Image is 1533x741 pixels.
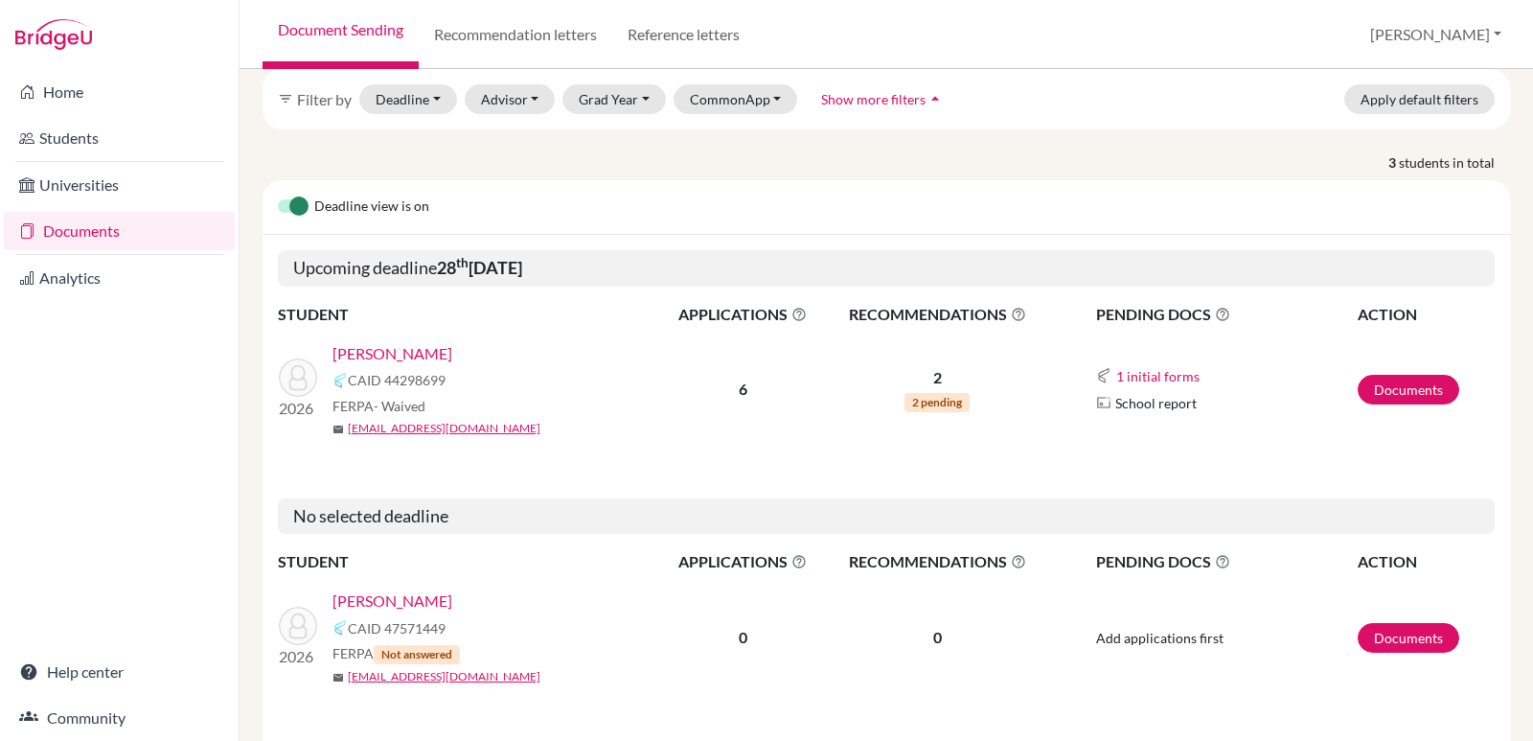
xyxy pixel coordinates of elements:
b: 0 [739,628,747,646]
span: RECOMMENDATIONS [826,550,1049,573]
a: [EMAIL_ADDRESS][DOMAIN_NAME] [348,420,540,437]
span: CAID 44298699 [348,370,446,390]
strong: 3 [1388,152,1399,173]
button: 1 initial forms [1115,365,1201,387]
button: Deadline [359,84,457,114]
a: Universities [4,166,235,204]
a: Community [4,699,235,737]
button: Grad Year [562,84,666,114]
span: School report [1115,393,1197,413]
a: Documents [4,212,235,250]
button: Show more filtersarrow_drop_up [805,84,961,114]
sup: th [456,255,469,270]
span: Add applications first [1096,630,1224,646]
th: STUDENT [278,302,661,327]
h5: No selected deadline [278,498,1495,535]
a: Home [4,73,235,111]
span: PENDING DOCS [1096,303,1356,326]
p: 0 [826,626,1049,649]
p: 2026 [279,645,317,668]
a: Documents [1358,375,1459,405]
th: ACTION [1357,302,1495,327]
span: Filter by [297,90,352,108]
span: CAID 47571449 [348,618,446,638]
img: Common App logo [332,373,348,388]
span: Show more filters [821,91,926,107]
a: Documents [1358,623,1459,653]
th: ACTION [1357,549,1495,574]
span: APPLICATIONS [662,550,824,573]
a: [PERSON_NAME] [332,342,452,365]
img: Bridge-U [15,19,92,50]
span: Not answered [374,645,460,664]
th: STUDENT [278,549,661,574]
img: Common App logo [1096,368,1111,383]
img: Obando, Jose Carlos [279,607,317,645]
i: filter_list [278,91,293,106]
a: Help center [4,653,235,691]
button: Advisor [465,84,556,114]
p: 2 [826,366,1049,389]
a: [EMAIL_ADDRESS][DOMAIN_NAME] [348,668,540,685]
span: PENDING DOCS [1096,550,1356,573]
span: FERPA [332,643,460,664]
img: Common App logo [332,620,348,636]
b: 6 [739,380,747,398]
span: Deadline view is on [314,196,429,219]
a: Students [4,119,235,157]
span: APPLICATIONS [662,303,824,326]
button: [PERSON_NAME] [1361,16,1510,53]
span: mail [332,672,344,683]
span: RECOMMENDATIONS [826,303,1049,326]
h5: Upcoming deadline [278,250,1495,287]
b: 28 [DATE] [437,257,522,278]
span: 2 pending [904,393,970,412]
img: Obando, Humberto [279,359,317,397]
img: Parchments logo [1096,395,1111,410]
span: - Waived [374,398,425,414]
p: 2026 [279,397,317,420]
a: Analytics [4,259,235,297]
span: mail [332,424,344,435]
i: arrow_drop_up [926,89,945,108]
span: FERPA [332,396,425,416]
button: CommonApp [674,84,798,114]
span: students in total [1399,152,1510,173]
button: Apply default filters [1344,84,1495,114]
a: [PERSON_NAME] [332,590,452,613]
